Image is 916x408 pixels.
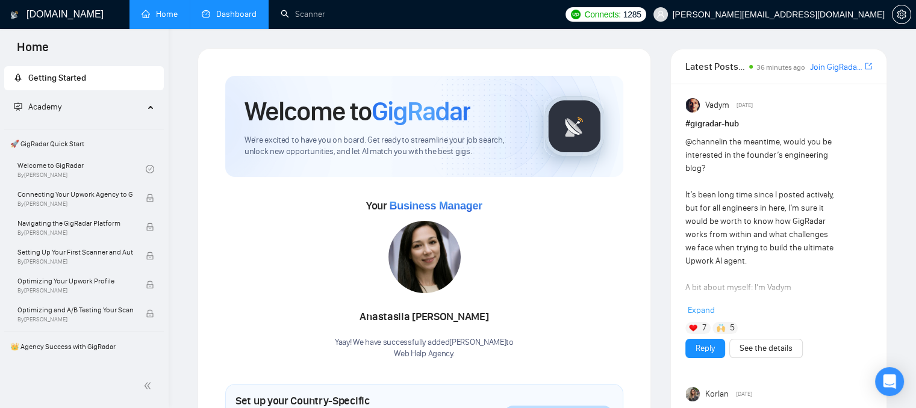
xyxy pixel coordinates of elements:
span: Business Manager [389,200,482,212]
span: lock [146,309,154,318]
button: See the details [729,339,803,358]
span: We're excited to have you on board. Get ready to streamline your job search, unlock new opportuni... [245,135,525,158]
span: check-circle [146,165,154,173]
span: 7 [702,322,706,334]
span: lock [146,252,154,260]
span: rocket [14,73,22,82]
span: Academy [28,102,61,112]
img: logo [10,5,19,25]
a: See the details [740,342,793,355]
span: Latest Posts from the GigRadar Community [685,59,746,74]
div: Yaay! We have successfully added [PERSON_NAME] to [335,337,514,360]
span: setting [893,10,911,19]
span: Connecting Your Upwork Agency to GigRadar [17,188,133,200]
span: Home [7,39,58,64]
span: By [PERSON_NAME] [17,287,133,294]
span: [DATE] [737,100,753,111]
span: lock [146,194,154,202]
span: double-left [143,380,155,392]
span: 5 [729,322,734,334]
span: @channel [685,137,721,147]
li: Getting Started [4,66,164,90]
span: [DATE] [736,389,752,400]
a: 1️⃣ Start Here [17,359,146,385]
span: Optimizing Your Upwork Profile [17,275,133,287]
div: Anastasiia [PERSON_NAME] [335,307,514,327]
span: By [PERSON_NAME] [17,316,133,323]
span: Getting Started [28,73,86,83]
img: ❤️ [689,324,697,332]
p: Web Help Agency . [335,348,514,360]
img: upwork-logo.png [571,10,581,19]
span: Setting Up Your First Scanner and Auto-Bidder [17,246,133,258]
img: 1706116703718-multi-26.jpg [388,221,461,293]
span: Connects: [584,8,620,21]
a: homeHome [142,9,178,19]
a: setting [892,10,911,19]
button: Reply [685,339,725,358]
a: Reply [696,342,715,355]
span: Your [366,199,482,212]
span: Navigating the GigRadar Platform [17,217,133,229]
span: export [865,61,872,71]
span: 1285 [623,8,641,21]
a: dashboardDashboard [202,9,257,19]
a: Welcome to GigRadarBy[PERSON_NAME] [17,156,146,182]
a: export [865,61,872,72]
span: Vadym [705,99,729,112]
span: Korlan [705,388,728,401]
span: lock [146,223,154,231]
a: searchScanner [281,9,325,19]
span: Expand [688,305,715,315]
img: Vadym [686,98,700,113]
span: Academy [14,102,61,112]
img: 🙌 [717,324,725,332]
button: setting [892,5,911,24]
span: 36 minutes ago [756,63,805,72]
span: By [PERSON_NAME] [17,200,133,208]
span: By [PERSON_NAME] [17,229,133,236]
span: lock [146,280,154,289]
h1: # gigradar-hub [685,117,872,131]
span: 👑 Agency Success with GigRadar [5,335,163,359]
span: By [PERSON_NAME] [17,258,133,265]
span: fund-projection-screen [14,102,22,111]
img: Korlan [686,387,700,401]
span: 🚀 GigRadar Quick Start [5,132,163,156]
img: gigradar-logo.png [544,96,605,156]
span: Optimizing and A/B Testing Your Scanner for Better Results [17,304,133,316]
h1: Welcome to [245,95,470,128]
div: Open Intercom Messenger [875,367,904,396]
a: Join GigRadar Slack Community [810,61,862,74]
span: GigRadar [372,95,470,128]
span: user [656,10,665,19]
